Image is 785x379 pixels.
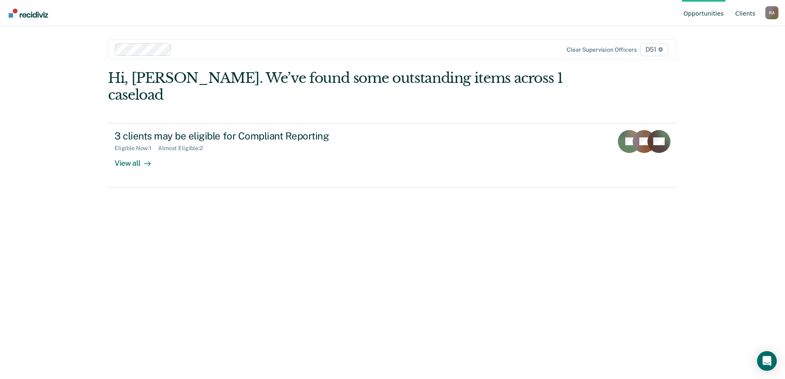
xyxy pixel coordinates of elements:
[115,152,161,168] div: View all
[9,9,48,18] img: Recidiviz
[765,6,778,19] div: R A
[640,43,668,56] span: D51
[115,145,158,152] div: Eligible Now : 1
[567,46,636,53] div: Clear supervision officers
[158,145,209,152] div: Almost Eligible : 2
[765,6,778,19] button: Profile dropdown button
[757,351,777,371] div: Open Intercom Messenger
[115,130,403,142] div: 3 clients may be eligible for Compliant Reporting
[108,123,677,188] a: 3 clients may be eligible for Compliant ReportingEligible Now:1Almost Eligible:2View all
[108,70,563,103] div: Hi, [PERSON_NAME]. We’ve found some outstanding items across 1 caseload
